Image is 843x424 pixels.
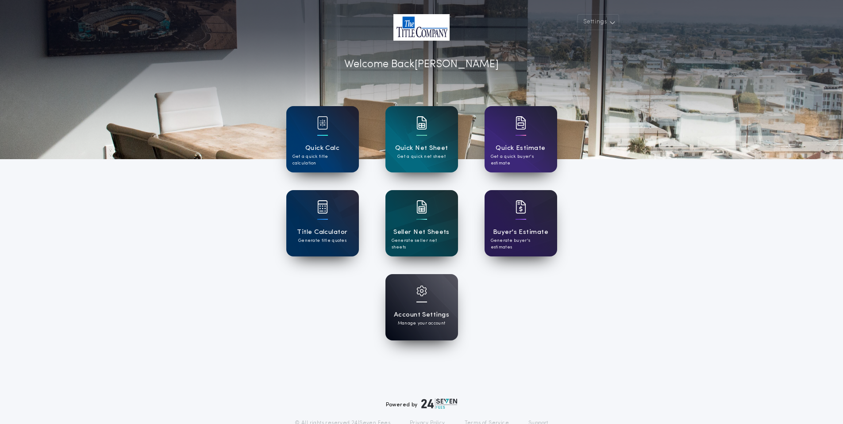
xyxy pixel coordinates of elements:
[394,310,449,320] h1: Account Settings
[485,106,557,172] a: card iconQuick EstimateGet a quick buyer's estimate
[516,200,526,214] img: card icon
[496,143,546,153] h1: Quick Estimate
[385,106,458,172] a: card iconQuick Net SheetGet a quick net sheet
[493,227,548,237] h1: Buyer's Estimate
[491,237,551,251] p: Generate buyer's estimates
[416,116,427,130] img: card icon
[317,200,328,214] img: card icon
[416,286,427,296] img: card icon
[393,14,450,41] img: account-logo
[286,190,359,256] a: card iconTitle CalculatorGenerate title quotes
[385,190,458,256] a: card iconSeller Net SheetsGenerate seller net sheets
[516,116,526,130] img: card icon
[577,14,619,30] button: Settings
[317,116,328,130] img: card icon
[293,153,353,167] p: Get a quick title calculation
[485,190,557,256] a: card iconBuyer's EstimateGenerate buyer's estimates
[397,153,446,160] p: Get a quick net sheet
[297,227,347,237] h1: Title Calculator
[392,237,452,251] p: Generate seller net sheets
[421,398,458,409] img: logo
[398,320,445,327] p: Manage your account
[298,237,346,244] p: Generate title quotes
[385,274,458,340] a: card iconAccount SettingsManage your account
[386,398,458,409] div: Powered by
[344,57,499,73] p: Welcome Back [PERSON_NAME]
[416,200,427,214] img: card icon
[305,143,340,153] h1: Quick Calc
[286,106,359,172] a: card iconQuick CalcGet a quick title calculation
[491,153,551,167] p: Get a quick buyer's estimate
[393,227,450,237] h1: Seller Net Sheets
[395,143,448,153] h1: Quick Net Sheet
